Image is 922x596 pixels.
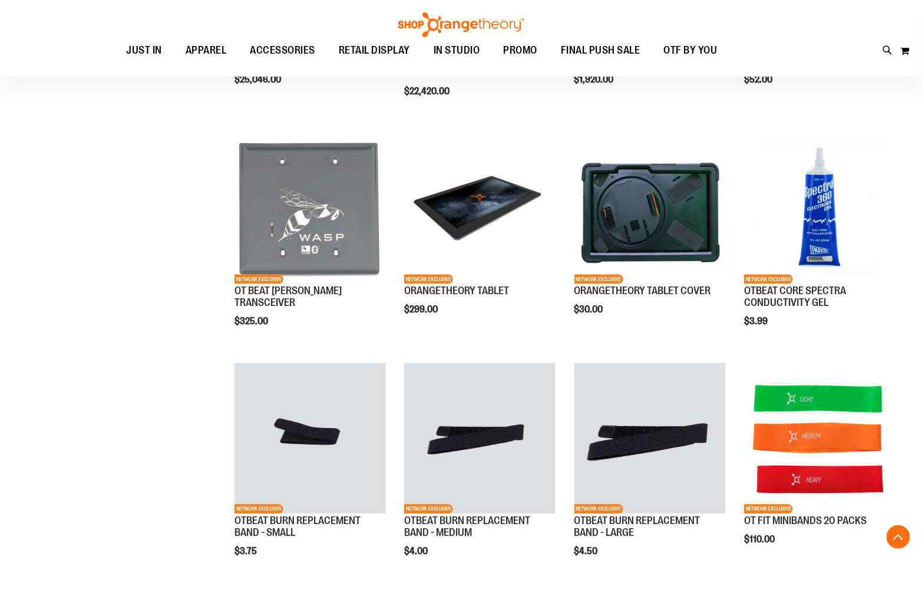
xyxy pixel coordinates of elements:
span: $1,920.00 [574,74,616,85]
span: NETWORK EXCLUSIVE [404,275,453,284]
span: NETWORK EXCLUSIVE [234,275,283,284]
img: Product image for OT BEAT POE TRANSCEIVER [234,133,386,284]
a: OTF BY YOU [652,37,729,64]
div: product [229,127,392,357]
span: NETWORK EXCLUSIVE [574,275,623,284]
div: product [569,357,732,587]
span: ACCESSORIES [250,37,316,64]
img: Product image for OTBEAT BURN REPLACEMENT BAND - SMALL [234,363,386,515]
span: $22,420.00 [404,86,451,97]
a: FINAL PUSH SALE [549,37,652,64]
img: Product image for OT FIT MINIBANDS 20 PACKS [744,363,895,515]
img: Shop Orangetheory [396,12,526,37]
span: NETWORK EXCLUSIVE [574,505,623,514]
img: Product image for OTBEAT BURN REPLACEMENT BAND - LARGE [574,363,726,515]
div: product [229,357,392,587]
img: Product image for ORANGETHEORY TABLET COVER [574,133,726,284]
a: ORANGETHEORY TABLET [404,285,509,297]
a: Product image for OT BEAT POE TRANSCEIVERNETWORK EXCLUSIVE [234,133,386,286]
img: OTBEAT CORE SPECTRA CONDUCTIVITY GEL [744,133,895,284]
a: IN STUDIO [422,37,492,64]
span: NETWORK EXCLUSIVE [744,505,793,514]
a: Product image for OTBEAT BURN REPLACEMENT BAND - SMALLNETWORK EXCLUSIVE [234,363,386,516]
a: Product image for OTBEAT BURN REPLACEMENT BAND - LARGENETWORK EXCLUSIVE [574,363,726,516]
img: Product image for OTBEAT BURN REPLACEMENT BAND - MEDIUM [404,363,556,515]
a: OTBEAT BURN REPLACEMENT BAND - SMALL [234,515,361,539]
a: Product image for OT FIT MINIBANDS 20 PACKSNETWORK EXCLUSIVE [744,363,895,516]
a: ORANGETHEORY TABLET COVER [574,285,711,297]
a: Product image for ORANGETHEORY TABLETNETWORK EXCLUSIVE [404,133,556,286]
a: OTBEAT BURN REPLACEMENT BAND - LARGE [574,515,700,539]
div: product [738,127,901,357]
span: $4.00 [404,546,429,557]
span: $3.99 [744,317,769,327]
span: $325.00 [234,317,270,327]
span: $30.00 [574,305,605,315]
a: Product image for OTBEAT BURN REPLACEMENT BAND - MEDIUMNETWORK EXCLUSIVE [404,363,556,516]
a: OT FIT MINIBANDS 20 PACKS [744,515,867,527]
div: product [398,127,561,345]
span: $299.00 [404,305,439,315]
div: product [398,357,561,587]
span: FINAL PUSH SALE [561,37,640,64]
a: APPAREL [174,37,239,64]
span: RETAIL DISPLAY [339,37,410,64]
span: APPAREL [186,37,227,64]
div: product [738,357,901,576]
a: OTBEAT BURN REPLACEMENT BAND - MEDIUM [404,515,530,539]
span: NETWORK EXCLUSIVE [744,275,793,284]
a: OT BEAT [PERSON_NAME] TRANSCEIVER [234,285,342,309]
span: NETWORK EXCLUSIVE [234,505,283,514]
img: Product image for ORANGETHEORY TABLET [404,133,556,284]
span: OTF BY YOU [664,37,718,64]
a: JUST IN [115,37,174,64]
span: $25,046.00 [234,74,283,85]
a: Product image for ORANGETHEORY TABLET COVERNETWORK EXCLUSIVE [574,133,726,286]
a: ACCESSORIES [239,37,328,64]
span: $52.00 [744,74,774,85]
a: PROMO [492,37,550,64]
a: OTBEAT CORE SPECTRA CONDUCTIVITY GELNETWORK EXCLUSIVE [744,133,895,286]
span: $110.00 [744,535,776,545]
div: product [569,127,732,345]
span: IN STUDIO [434,37,480,64]
button: Back To Top [887,525,910,549]
a: OTBEAT CORE SPECTRA CONDUCTIVITY GEL [744,285,846,309]
span: NETWORK EXCLUSIVE [404,505,453,514]
span: JUST IN [127,37,163,64]
a: RETAIL DISPLAY [327,37,422,64]
span: PROMO [504,37,538,64]
span: $4.50 [574,546,600,557]
span: $3.75 [234,546,259,557]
